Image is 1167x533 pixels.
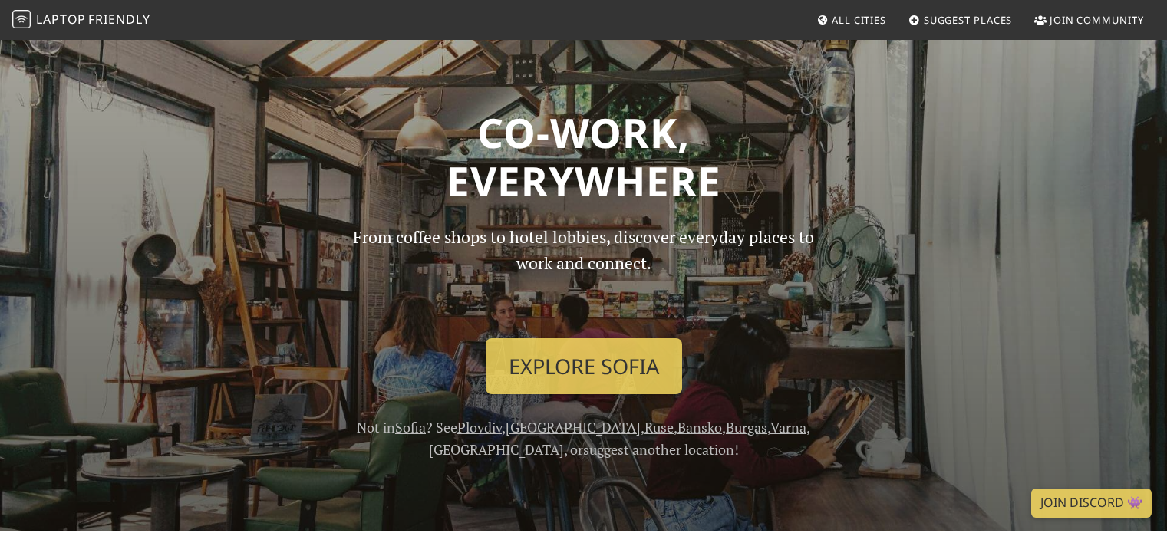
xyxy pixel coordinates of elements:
[644,418,674,436] a: Ruse
[87,108,1081,206] h1: Co-work, Everywhere
[340,224,828,326] p: From coffee shops to hotel lobbies, discover everyday places to work and connect.
[486,338,682,395] a: Explore Sofia
[457,418,502,436] a: Plovdiv
[395,418,426,436] a: Sofia
[810,6,892,34] a: All Cities
[726,418,767,436] a: Burgas
[506,418,641,436] a: [GEOGRAPHIC_DATA]
[429,440,564,459] a: [GEOGRAPHIC_DATA]
[36,11,86,28] span: Laptop
[924,13,1013,27] span: Suggest Places
[88,11,150,28] span: Friendly
[677,418,722,436] a: Bansko
[1050,13,1144,27] span: Join Community
[832,13,886,27] span: All Cities
[583,440,739,459] a: suggest another location!
[12,10,31,28] img: LaptopFriendly
[357,418,810,459] span: Not in ? See , , , , , , , or
[1031,489,1152,518] a: Join Discord 👾
[902,6,1019,34] a: Suggest Places
[770,418,806,436] a: Varna
[1028,6,1150,34] a: Join Community
[12,7,150,34] a: LaptopFriendly LaptopFriendly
